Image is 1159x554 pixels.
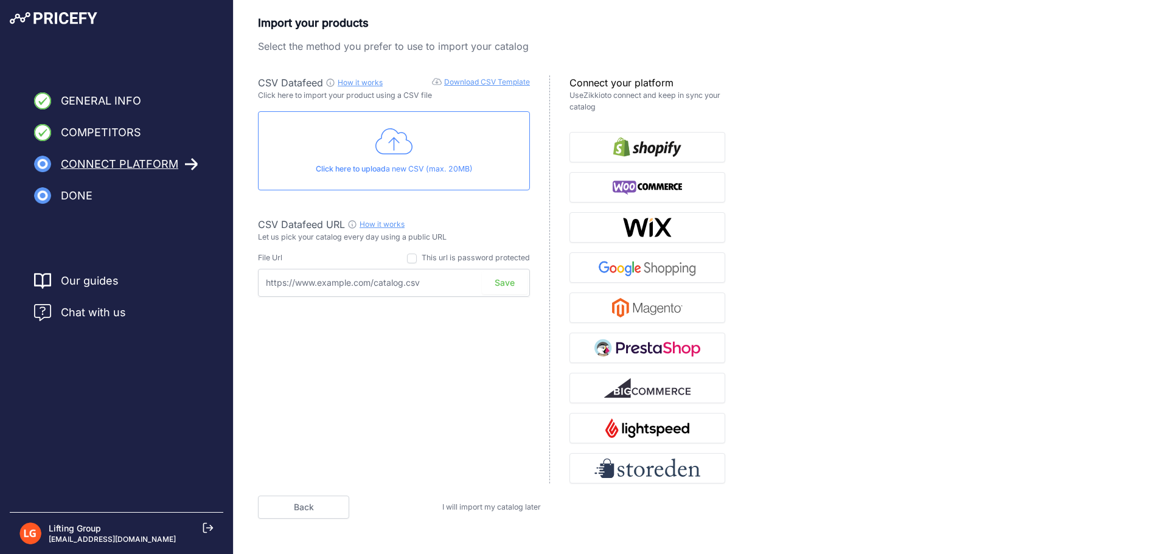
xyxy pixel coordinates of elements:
[268,164,520,175] p: a new CSV (max. 20MB)
[258,232,530,243] p: Let us pick your catalog every day using a public URL
[258,77,323,89] span: CSV Datafeed
[338,78,383,87] a: How it works
[49,522,176,535] p: Lifting Group
[612,298,683,317] img: Magento 2
[316,164,386,173] span: Click here to upload
[61,272,119,289] a: Our guides
[258,90,530,102] p: Click here to import your product using a CSV file
[444,77,530,86] a: Download CSV Template
[61,156,178,173] span: Connect Platform
[482,271,527,294] button: Save
[604,378,691,398] img: BigCommerce
[594,459,700,478] img: Storeden
[605,418,689,438] img: Lightspeed
[569,75,725,90] p: Connect your platform
[61,92,141,109] span: General Info
[34,304,126,321] a: Chat with us
[613,178,683,197] img: WooCommerce
[594,338,700,358] img: PrestaShop
[622,218,672,237] img: Wix
[49,535,176,544] p: [EMAIL_ADDRESS][DOMAIN_NAME]
[61,304,126,321] span: Chat with us
[258,269,530,297] input: https://www.example.com/catalog.csv
[258,39,725,54] p: Select the method you prefer to use to import your catalog
[258,496,349,519] a: Back
[61,124,141,141] span: Competitors
[10,12,97,24] img: Pricefy Logo
[442,502,541,511] a: I will import my catalog later
[258,15,725,32] p: Import your products
[360,220,405,229] a: How it works
[594,258,700,277] img: Google Shopping
[61,187,92,204] span: Done
[613,137,681,157] img: Shopify
[258,218,345,230] span: CSV Datafeed URL
[569,90,725,113] p: Use to connect and keep in sync your catalog
[583,91,605,100] a: Zikkio
[422,252,530,264] div: This url is password protected
[258,252,282,264] div: File Url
